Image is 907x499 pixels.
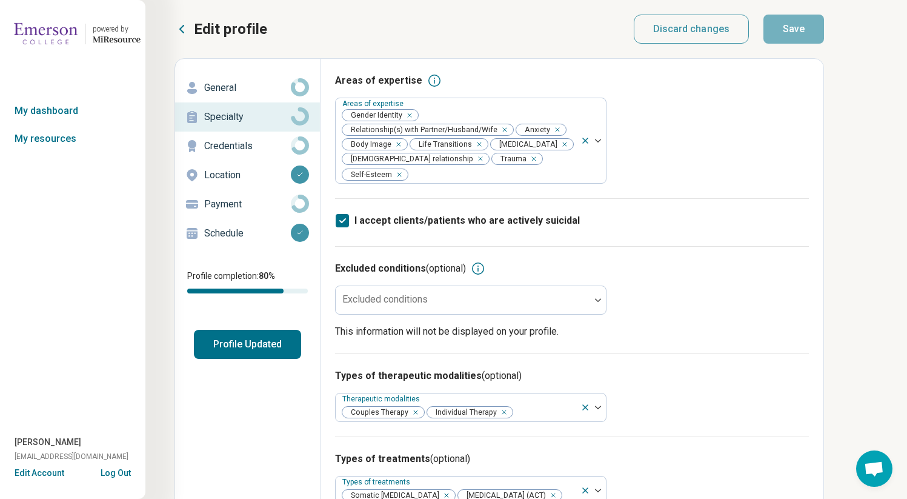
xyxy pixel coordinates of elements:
[342,395,422,403] label: Therapeutic modalities
[175,190,320,219] a: Payment
[175,161,320,190] a: Location
[5,19,141,49] a: Emerson Collegepowered by
[175,73,320,102] a: General
[204,226,291,241] p: Schedule
[856,450,892,487] div: Open chat
[763,15,824,44] button: Save
[175,263,320,301] div: Profile completion:
[175,102,320,132] a: Specialty
[93,24,141,35] div: powered by
[342,139,395,150] span: Body Image
[342,407,412,418] span: Couples Therapy
[101,467,131,477] button: Log Out
[204,168,291,183] p: Location
[634,15,749,44] button: Discard changes
[516,124,554,136] span: Anxiety
[342,478,413,486] label: Types of treatments
[14,19,78,49] img: Emerson College
[175,132,320,161] a: Credentials
[204,197,291,212] p: Payment
[335,73,422,88] h3: Areas of expertise
[342,110,406,121] span: Gender Identity
[342,124,501,136] span: Relationship(s) with Partner/Husband/Wife
[342,293,428,305] label: Excluded conditions
[342,153,477,165] span: [DEMOGRAPHIC_DATA] relationship
[342,169,396,181] span: Self-Esteem
[492,153,530,165] span: Trauma
[15,451,128,462] span: [EMAIL_ADDRESS][DOMAIN_NAME]
[259,271,275,281] span: 80 %
[354,215,580,226] span: I accept clients/patients who are actively suicidal
[342,99,406,108] label: Areas of expertise
[15,467,64,480] button: Edit Account
[335,324,809,339] p: This information will not be displayed on your profile.
[15,436,81,449] span: [PERSON_NAME]
[175,219,320,248] a: Schedule
[204,81,291,95] p: General
[426,263,466,274] span: (optional)
[187,289,308,293] div: Profile completion
[194,330,301,359] button: Profile Updated
[194,19,267,39] p: Edit profile
[204,139,291,153] p: Credentials
[204,110,291,124] p: Specialty
[482,370,522,381] span: (optional)
[335,369,809,383] h3: Types of therapeutic modalities
[174,19,267,39] button: Edit profile
[491,139,561,150] span: [MEDICAL_DATA]
[430,453,470,464] span: (optional)
[335,452,809,466] h3: Types of treatments
[410,139,476,150] span: Life Transitions
[427,407,500,418] span: Individual Therapy
[335,261,466,276] h3: Excluded conditions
